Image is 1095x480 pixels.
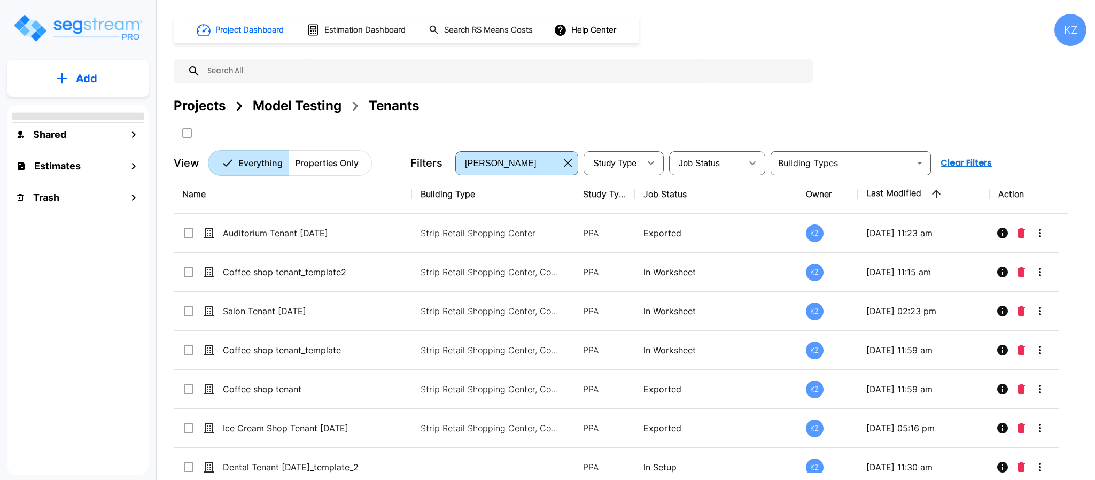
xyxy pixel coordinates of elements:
button: More-Options [1029,222,1051,244]
div: KZ [806,420,824,437]
h1: Estimates [34,159,81,173]
p: Coffee shop tenant_template [223,344,381,357]
button: Everything [208,150,289,176]
p: PPA [583,266,626,278]
div: Model Testing [253,96,341,115]
p: PPA [583,461,626,474]
p: Strip Retail Shopping Center, Commercial Property Site [421,344,565,357]
p: [DATE] 05:16 pm [866,422,982,435]
p: Auditorium Tenant [DATE] [223,227,381,239]
div: KZ [1054,14,1086,46]
div: KZ [806,459,824,476]
p: Coffee shop tenant_template2 [223,266,381,278]
p: In Worksheet [643,305,789,318]
p: Strip Retail Shopping Center, Commercial Property Site [421,383,565,396]
button: Project Dashboard [192,18,290,42]
button: More-Options [1029,417,1051,439]
p: Filters [410,155,442,171]
button: More-Options [1029,261,1051,283]
div: Projects [174,96,226,115]
button: Info [992,300,1013,322]
div: Platform [208,150,372,176]
button: Open [912,156,927,171]
button: More-Options [1029,339,1051,361]
p: Exported [643,422,789,435]
p: PPA [583,227,626,239]
p: Add [76,71,97,87]
h1: Project Dashboard [215,24,284,36]
p: [DATE] 02:23 pm [866,305,982,318]
button: Properties Only [289,150,372,176]
p: Everything [238,157,283,169]
img: Logo [12,13,143,43]
th: Last Modified [858,175,990,214]
span: Job Status [679,159,720,168]
h1: Search RS Means Costs [444,24,533,36]
th: Action [990,175,1068,214]
p: PPA [583,422,626,435]
div: KZ [806,342,824,359]
div: Tenants [369,96,419,115]
button: Info [992,339,1013,361]
p: Coffee shop tenant [223,383,381,396]
input: Search All [200,59,807,83]
button: Add [7,63,149,94]
h1: Shared [33,127,66,142]
th: Name [174,175,412,214]
button: SelectAll [176,122,198,144]
button: More-Options [1029,378,1051,400]
p: [DATE] 11:15 am [866,266,982,278]
p: Strip Retail Shopping Center, Commercial Property Site [421,305,565,318]
button: Delete [1013,456,1029,478]
p: In Worksheet [643,266,789,278]
th: Owner [797,175,858,214]
p: In Setup [643,461,789,474]
p: Salon Tenant [DATE] [223,305,381,318]
p: PPA [583,344,626,357]
div: Select [586,148,640,178]
button: Delete [1013,378,1029,400]
p: Ice Cream Shop Tenant [DATE] [223,422,381,435]
button: Info [992,261,1013,283]
button: More-Options [1029,300,1051,322]
button: Info [992,456,1013,478]
button: Info [992,378,1013,400]
button: Estimation Dashboard [302,19,411,41]
p: Exported [643,383,789,396]
p: Strip Retail Shopping Center, Commercial Property Site [421,422,565,435]
button: Delete [1013,261,1029,283]
button: Help Center [552,20,620,40]
div: KZ [806,381,824,398]
p: [DATE] 11:23 am [866,227,982,239]
p: Strip Retail Shopping Center, Commercial Property Site [421,266,565,278]
th: Building Type [412,175,574,214]
p: Exported [643,227,789,239]
button: Search RS Means Costs [424,20,539,41]
span: Study Type [593,159,636,168]
button: Delete [1013,339,1029,361]
p: Properties Only [295,157,359,169]
p: Strip Retail Shopping Center [421,227,565,239]
h1: Trash [33,190,59,205]
button: Delete [1013,300,1029,322]
p: Dental Tenant [DATE]_template_2 [223,461,381,474]
p: [DATE] 11:59 am [866,383,982,396]
div: KZ [806,303,824,320]
div: Select [457,148,560,178]
button: Delete [1013,417,1029,439]
button: Clear Filters [936,152,996,174]
div: Select [671,148,742,178]
th: Study Type [574,175,635,214]
p: [DATE] 11:30 am [866,461,982,474]
button: Info [992,222,1013,244]
p: PPA [583,383,626,396]
div: KZ [806,264,824,281]
p: View [174,155,199,171]
div: KZ [806,224,824,242]
th: Job Status [635,175,797,214]
input: Building Types [774,156,910,171]
button: Delete [1013,222,1029,244]
p: In Worksheet [643,344,789,357]
button: Info [992,417,1013,439]
p: [DATE] 11:59 am [866,344,982,357]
